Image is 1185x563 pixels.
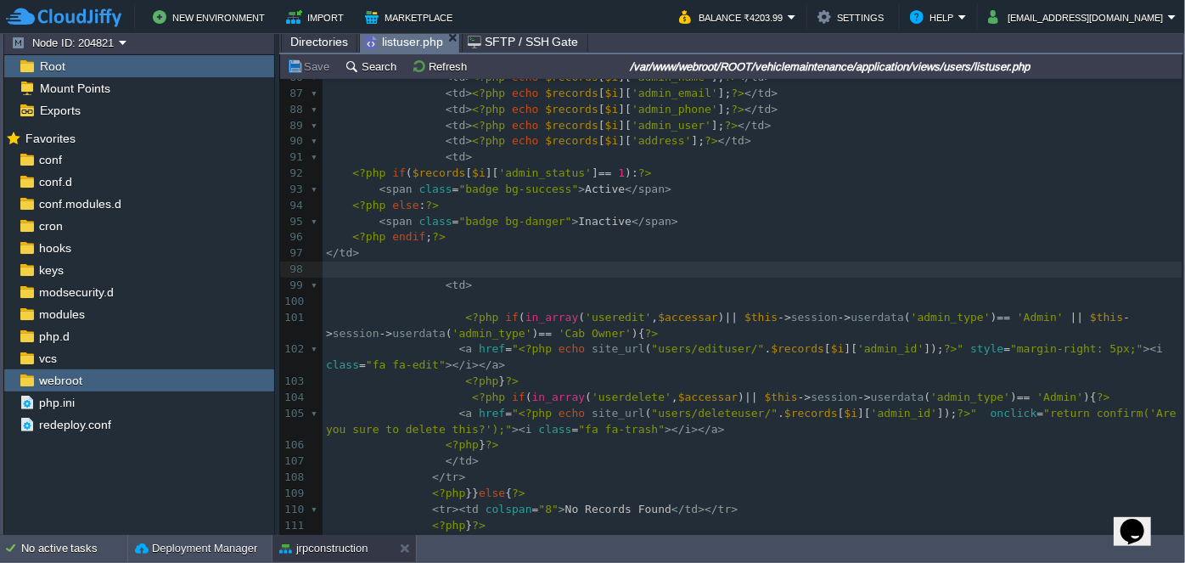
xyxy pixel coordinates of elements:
span: <?php [519,342,552,355]
span: -> [778,311,791,324]
span: ></ [446,358,465,371]
span: ][ [486,166,499,179]
span: i [1156,342,1163,355]
span: 1 [618,166,625,179]
span: </ [326,246,340,259]
span: 'Admin' [1037,391,1084,403]
span: href [479,342,505,355]
span: = [452,183,459,195]
span: session [333,327,379,340]
span: ?> [944,342,958,355]
span: echo [559,342,585,355]
a: Root [37,59,68,74]
span: td [452,150,466,163]
span: < [446,119,452,132]
span: <?php [472,119,505,132]
div: 89 [280,118,307,134]
span: td [751,119,765,132]
span: $i [605,87,619,99]
span: 'Admin' [1017,311,1064,324]
span: ][ [618,87,632,99]
span: class [419,215,452,228]
span: > [765,119,772,132]
span: 'admin_user' [632,119,711,132]
span: if [505,311,519,324]
button: Import [286,7,350,27]
span: Exports [37,103,83,118]
a: redeploy.conf [36,417,114,432]
span: conf [36,152,65,167]
span: > [771,87,778,99]
span: modsecurity.d [36,284,116,300]
span: < [446,103,452,115]
span: td [452,87,466,99]
span: $i [605,134,619,147]
a: conf.modules.d [36,196,124,211]
span: [ [838,407,845,419]
span: </ [738,119,751,132]
span: <?php [519,407,552,419]
span: in_array [525,311,579,324]
span: > [572,215,579,228]
span: ) [991,311,997,324]
button: Refresh [412,59,472,74]
span: ( [406,166,413,179]
span: < [446,87,452,99]
span: || [1070,311,1084,324]
a: vcs [36,351,59,366]
span: <?php [472,87,505,99]
span: $accessar [678,391,738,403]
span: > [665,183,671,195]
div: 103 [280,374,307,390]
span: <?php [472,103,505,115]
span: userdata [851,311,904,324]
span: td [452,119,466,132]
span: Favorites [22,131,78,146]
span: td [758,103,772,115]
span: span [385,215,412,228]
span: -> [857,391,871,403]
span: " [512,407,519,419]
span: site_url [592,407,645,419]
span: ]; [711,119,725,132]
img: CloudJiffy [6,7,121,28]
span: <?php [352,230,385,243]
a: cron [36,218,65,234]
span: echo [559,407,585,419]
button: jrpconstruction [279,540,368,557]
a: modules [36,307,87,322]
span: ) [718,311,725,324]
span: ][ [618,134,632,147]
a: conf.d [36,174,75,189]
span: ( [645,407,652,419]
span: 'admin_type' [452,327,532,340]
span: 'address' [632,134,691,147]
span: </ [625,183,638,195]
span: > [744,134,751,147]
span: 'admin_id' [857,342,924,355]
li: /var/www/webroot/ROOT/vehiclemaintenance/application/views/users/listuser.php [359,31,460,52]
div: 91 [280,149,307,166]
span: > [465,103,472,115]
span: == [538,327,552,340]
span: $i [472,166,486,179]
span: = [1003,342,1010,355]
iframe: chat widget [1114,495,1168,546]
span: keys [36,262,66,278]
span: > [578,183,585,195]
span: [ [824,342,831,355]
span: a [465,407,472,419]
span: ) [738,391,744,403]
span: span [645,215,671,228]
span: "users/deleteuser/" [652,407,778,419]
span: < [446,279,452,291]
span: $records [413,166,466,179]
div: 92 [280,166,307,182]
span: ?> [432,230,446,243]
span: onclick [991,407,1037,419]
div: 101 [280,310,307,326]
span: ></ [665,423,684,436]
